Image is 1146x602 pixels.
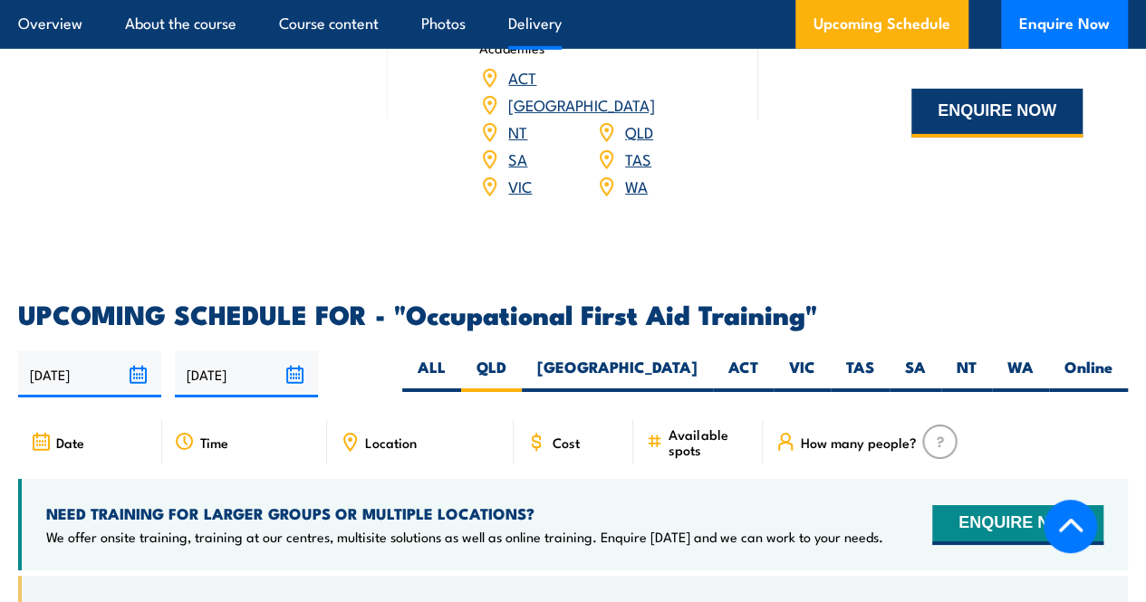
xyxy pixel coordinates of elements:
a: WA [625,175,648,196]
label: VIC [774,357,831,392]
a: TAS [625,148,651,169]
span: Available spots [669,426,750,457]
label: SA [890,357,941,392]
span: Time [200,435,228,450]
span: Date [56,435,84,450]
span: Location [365,435,417,450]
label: QLD [461,357,522,392]
a: [GEOGRAPHIC_DATA] [508,93,654,115]
label: TAS [831,357,890,392]
label: Online [1049,357,1128,392]
label: [GEOGRAPHIC_DATA] [522,357,713,392]
p: We offer onsite training, training at our centres, multisite solutions as well as online training... [46,528,883,546]
label: NT [941,357,992,392]
h2: UPCOMING SCHEDULE FOR - "Occupational First Aid Training" [18,301,1128,325]
h4: NEED TRAINING FOR LARGER GROUPS OR MULTIPLE LOCATIONS? [46,503,883,523]
label: WA [992,357,1049,392]
a: ACT [508,66,536,88]
button: ENQUIRE NOW [932,505,1103,545]
a: SA [508,148,527,169]
input: To date [175,351,318,397]
a: NT [508,120,527,142]
span: How many people? [801,435,917,450]
label: ALL [402,357,461,392]
input: From date [18,351,161,397]
button: ENQUIRE NOW [911,89,1083,138]
a: QLD [625,120,653,142]
span: Cost [552,435,579,450]
a: VIC [508,175,532,196]
label: ACT [713,357,774,392]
